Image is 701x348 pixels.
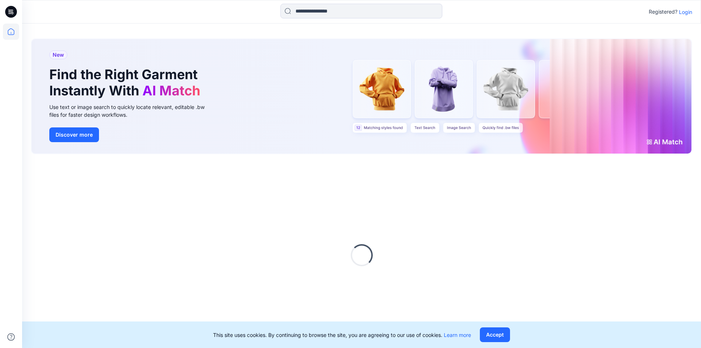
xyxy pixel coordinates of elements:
span: New [53,50,64,59]
button: Accept [480,327,510,342]
p: Registered? [649,7,677,16]
p: This site uses cookies. By continuing to browse the site, you are agreeing to our use of cookies. [213,331,471,339]
button: Discover more [49,127,99,142]
p: Login [679,8,692,16]
a: Learn more [444,332,471,338]
div: Use text or image search to quickly locate relevant, editable .bw files for faster design workflows. [49,103,215,119]
span: AI Match [142,82,200,99]
h1: Find the Right Garment Instantly With [49,67,204,98]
